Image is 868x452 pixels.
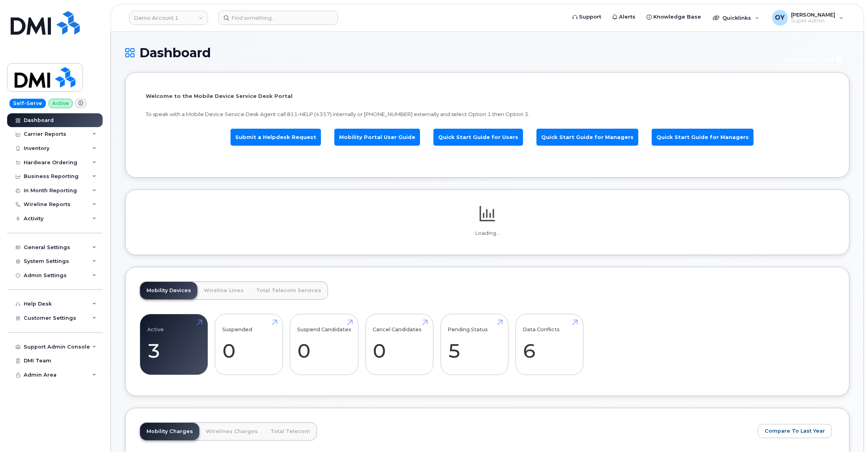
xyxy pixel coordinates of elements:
a: Cancel Candidates 0 [373,319,426,371]
a: Data Conflicts 6 [523,319,576,371]
a: Quick Start Guide for Managers [536,129,638,146]
span: Compare To Last Year [765,427,825,435]
button: Customer Card [778,52,849,66]
p: Welcome to the Mobile Device Service Desk Portal [146,92,829,100]
a: Mobility Devices [140,282,197,299]
a: Wirelines Charges [199,423,264,440]
a: Total Telecom Services [250,282,328,299]
a: Suspend Candidates 0 [297,319,351,371]
a: Quick Start Guide for Managers [652,129,754,146]
a: Total Telecom [264,423,317,440]
a: Wireline Lines [197,282,250,299]
a: Active 3 [147,319,201,371]
p: Loading... [140,230,835,237]
a: Mobility Portal User Guide [334,129,420,146]
a: Mobility Charges [140,423,199,440]
h1: Dashboard [125,46,774,60]
button: Compare To Last Year [758,424,832,438]
p: To speak with a Mobile Device Service Desk Agent call 811-HELP (4357) internally or [PHONE_NUMBER... [146,111,829,118]
a: Pending Status 5 [448,319,501,371]
a: Quick Start Guide for Users [433,129,523,146]
a: Suspended 0 [222,319,276,371]
a: Submit a Helpdesk Request [231,129,321,146]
